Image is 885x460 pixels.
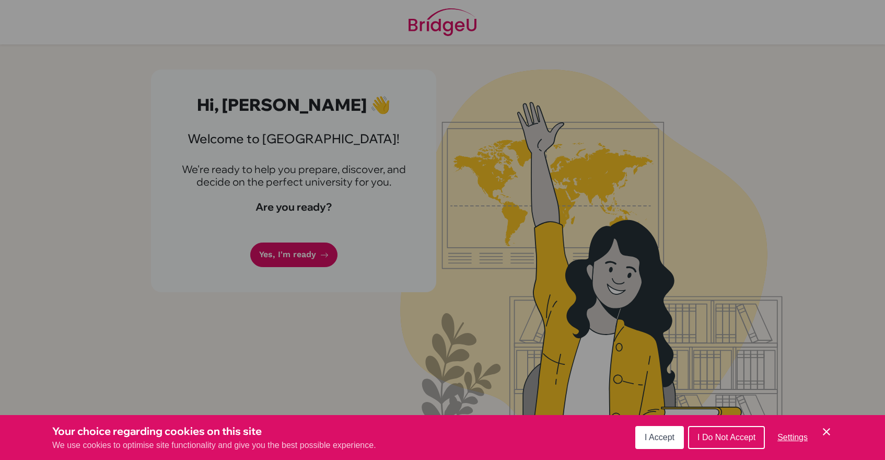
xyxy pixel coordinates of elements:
[52,439,376,452] p: We use cookies to optimise site functionality and give you the best possible experience.
[777,433,808,442] span: Settings
[645,433,674,442] span: I Accept
[769,427,816,448] button: Settings
[697,433,755,442] span: I Do Not Accept
[635,426,684,449] button: I Accept
[820,425,833,438] button: Save and close
[52,423,376,439] h3: Your choice regarding cookies on this site
[688,426,765,449] button: I Do Not Accept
